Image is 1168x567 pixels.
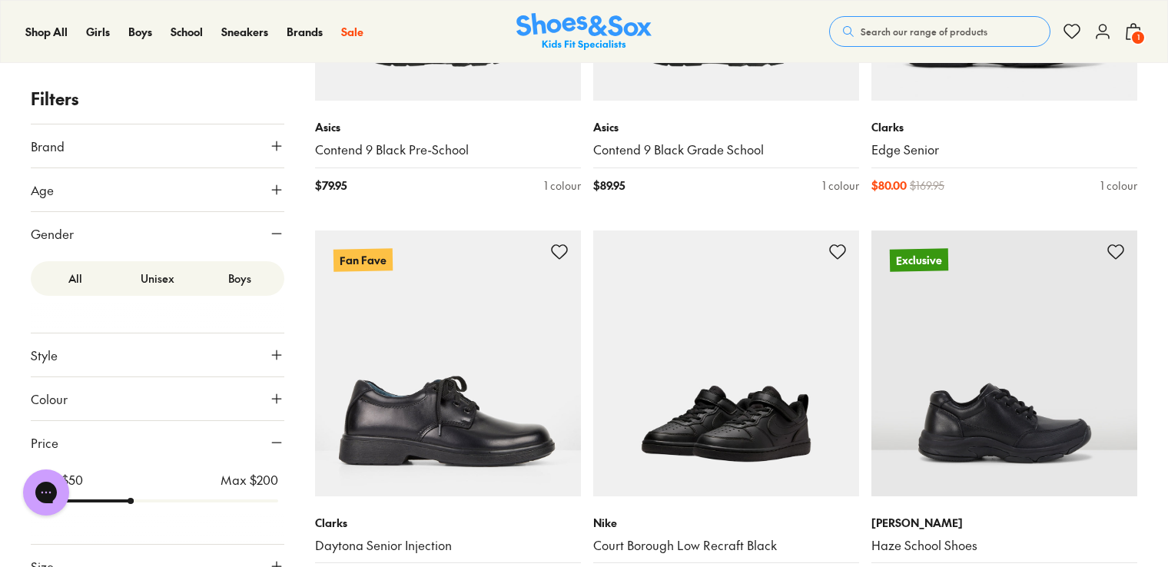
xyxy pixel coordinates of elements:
[890,248,948,271] p: Exclusive
[31,137,65,155] span: Brand
[516,13,652,51] img: SNS_Logo_Responsive.svg
[221,24,268,40] a: Sneakers
[341,24,363,39] span: Sale
[871,141,1137,158] a: Edge Senior
[199,264,281,293] label: Boys
[910,177,944,194] span: $ 169.95
[31,390,68,408] span: Colour
[315,119,581,135] p: Asics
[25,24,68,40] a: Shop All
[287,24,323,40] a: Brands
[1100,177,1137,194] div: 1 colour
[31,168,284,211] button: Age
[171,24,203,39] span: School
[31,421,284,464] button: Price
[822,177,859,194] div: 1 colour
[593,177,625,194] span: $ 89.95
[86,24,110,40] a: Girls
[31,333,284,376] button: Style
[25,24,68,39] span: Shop All
[15,464,77,521] iframe: Gorgias live chat messenger
[1130,30,1146,45] span: 1
[116,264,198,293] label: Unisex
[871,177,907,194] span: $ 80.00
[31,181,54,199] span: Age
[593,119,859,135] p: Asics
[1124,15,1143,48] button: 1
[871,119,1137,135] p: Clarks
[871,537,1137,554] a: Haze School Shoes
[86,24,110,39] span: Girls
[31,224,74,243] span: Gender
[315,141,581,158] a: Contend 9 Black Pre-School
[315,177,347,194] span: $ 79.95
[593,515,859,531] p: Nike
[31,346,58,364] span: Style
[871,515,1137,531] p: [PERSON_NAME]
[128,24,152,39] span: Boys
[544,177,581,194] div: 1 colour
[861,25,987,38] span: Search our range of products
[31,377,284,420] button: Colour
[829,16,1050,47] button: Search our range of products
[221,470,278,489] p: Max $ 200
[171,24,203,40] a: School
[333,248,393,271] p: Fan Fave
[34,264,116,293] label: All
[315,537,581,554] a: Daytona Senior Injection
[593,537,859,554] a: Court Borough Low Recraft Black
[593,141,859,158] a: Contend 9 Black Grade School
[871,230,1137,496] a: Exclusive
[315,515,581,531] p: Clarks
[287,24,323,39] span: Brands
[31,433,58,452] span: Price
[221,24,268,39] span: Sneakers
[341,24,363,40] a: Sale
[516,13,652,51] a: Shoes & Sox
[31,212,284,255] button: Gender
[128,24,152,40] a: Boys
[31,124,284,167] button: Brand
[31,86,284,111] p: Filters
[315,230,581,496] a: Fan Fave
